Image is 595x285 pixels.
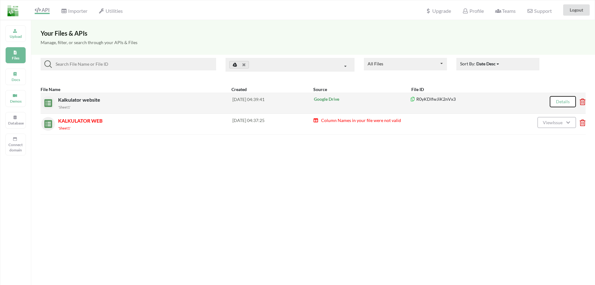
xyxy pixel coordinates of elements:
input: Search File Name or File ID [52,60,214,68]
span: Teams [495,8,516,14]
b: Source [313,87,327,92]
p: R0yKDlfwJiK2nVx3 [410,96,529,102]
span: Kalkulator website [58,97,102,103]
span: Sort By: [460,61,500,66]
b: Created [231,87,247,92]
div: [DATE] 04:37:25 [232,117,313,131]
img: LogoIcon.png [7,5,18,16]
p: Docs [8,77,23,82]
h3: Your Files & APIs [41,29,586,37]
p: Files [8,55,23,61]
button: Details [550,96,576,107]
button: ViewIssue [538,117,576,128]
img: searchIcon.svg [44,60,52,68]
small: 'Sheet1' [58,126,71,130]
p: Database [8,120,23,126]
span: View Issue [543,120,564,125]
div: Date Desc [476,60,496,67]
span: Profile [462,8,483,14]
b: File ID [411,87,424,92]
span: Importer [61,8,87,14]
p: Demos [8,99,23,104]
img: sheets.7a1b7961.svg [41,117,52,128]
img: sheets.7a1b7961.svg [41,96,52,107]
span: API [35,7,50,13]
span: Column Names in your file were not valid [320,118,401,123]
span: Utilities [99,8,123,14]
div: [DATE] 04:39:41 [232,96,313,110]
small: 'Sheet1' [58,105,71,109]
span: KALKULATOR WEB [58,118,102,124]
p: Google Drive [314,96,410,102]
p: Connect domain [8,142,23,153]
span: Upgrade [425,8,451,13]
span: Support [527,8,552,13]
a: Details [556,99,570,104]
h5: Manage, filter, or search through your APIs & Files [41,40,586,45]
b: File Name [41,87,60,92]
button: Logout [563,4,590,16]
div: All Files [368,62,383,66]
p: Upload [8,34,23,39]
